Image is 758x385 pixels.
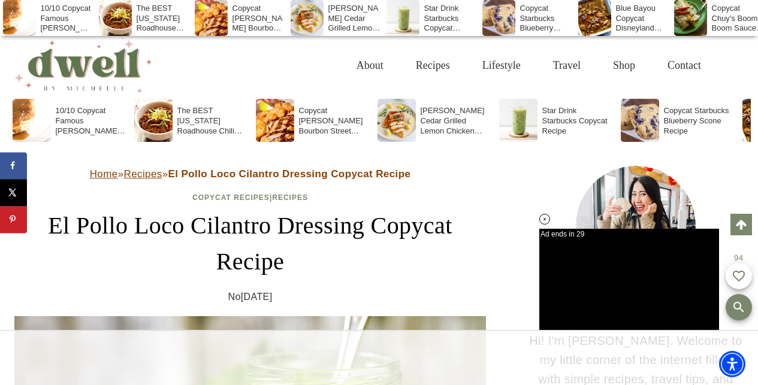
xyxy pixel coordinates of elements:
a: Contact [651,46,717,85]
a: Scroll to top [730,214,752,235]
span: | [192,193,308,202]
nav: Primary Navigation [340,46,717,85]
a: About [340,46,400,85]
a: Lifestyle [466,46,537,85]
div: Accessibility Menu [719,351,745,377]
a: Recipes [400,46,466,85]
a: Travel [537,46,597,85]
h1: El Pollo Loco Cilantro Dressing Copycat Recipe [14,208,486,280]
span: » » [90,168,411,180]
a: Home [90,168,118,180]
img: DWELL by michelle [14,38,152,93]
a: Recipes [123,168,162,180]
time: No[DATE] [228,289,272,305]
a: Shop [597,46,651,85]
strong: El Pollo Loco Cilantro Dressing Copycat Recipe [168,168,411,180]
a: Copycat Recipes [192,193,270,202]
iframe: Advertisement [161,331,597,385]
a: Recipes [272,193,308,202]
h3: HI THERE [528,298,744,319]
